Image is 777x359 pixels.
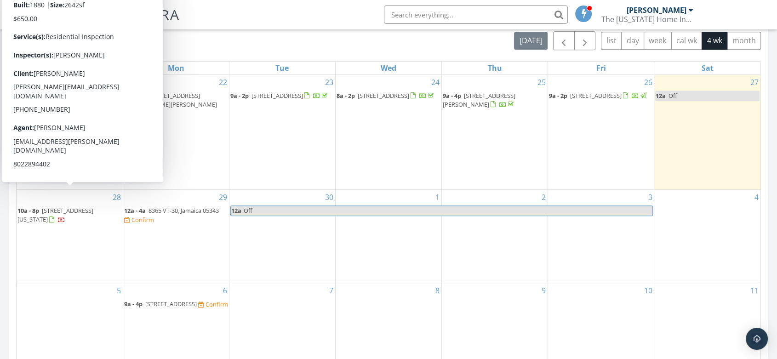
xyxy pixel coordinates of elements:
[335,75,441,190] td: Go to September 24, 2025
[230,91,329,100] a: 9a - 2p [STREET_ADDRESS]
[198,300,228,309] a: Confirm
[384,6,568,24] input: Search everything...
[443,91,515,108] span: [STREET_ADDRESS][PERSON_NAME]
[644,32,672,50] button: week
[540,283,548,298] a: Go to October 9, 2025
[16,31,109,50] h2: [DATE] – [DATE]
[621,32,644,50] button: day
[327,283,335,298] a: Go to October 7, 2025
[748,75,760,90] a: Go to September 27, 2025
[61,62,79,74] a: Sunday
[124,206,219,215] a: 12a - 4a 8365 VT-30, Jamaica 05343
[443,91,515,108] a: 9a - 4p [STREET_ADDRESS][PERSON_NAME]
[727,32,761,50] button: month
[230,91,249,100] span: 9a - 2p
[231,206,242,216] span: 12a
[429,75,441,90] a: Go to September 24, 2025
[442,190,548,283] td: Go to October 2, 2025
[654,190,760,283] td: Go to October 4, 2025
[434,190,441,205] a: Go to October 1, 2025
[145,300,197,308] span: [STREET_ADDRESS]
[671,32,703,50] button: cal wk
[548,75,654,190] td: Go to September 26, 2025
[17,190,123,283] td: Go to September 28, 2025
[124,91,217,108] span: [STREET_ADDRESS][PERSON_NAME][PERSON_NAME]
[594,62,608,74] a: Friday
[123,75,229,190] td: Go to September 22, 2025
[601,15,693,24] div: The Vermont Home Inspection Company LLC
[217,190,229,205] a: Go to September 29, 2025
[124,300,198,308] a: 9a - 4p [STREET_ADDRESS]
[124,91,228,120] a: 10a - 2p [STREET_ADDRESS][PERSON_NAME][PERSON_NAME]
[17,206,93,223] a: 10a - 8p [STREET_ADDRESS][US_STATE]
[443,91,461,100] span: 9a - 4p
[746,328,768,350] div: Open Intercom Messenger
[753,190,760,205] a: Go to October 4, 2025
[244,206,252,215] span: Off
[17,206,93,223] span: [STREET_ADDRESS][US_STATE]
[78,5,98,25] img: The Best Home Inspection Software - Spectora
[553,31,575,50] button: Previous
[230,91,334,102] a: 9a - 2p [STREET_ADDRESS]
[335,190,441,283] td: Go to October 1, 2025
[642,75,654,90] a: Go to September 26, 2025
[646,190,654,205] a: Go to October 3, 2025
[124,205,228,225] a: 12a - 4a 8365 VT-30, Jamaica 05343 Confirm
[111,190,123,205] a: Go to September 28, 2025
[124,216,154,224] a: Confirm
[124,91,146,100] span: 10a - 2p
[229,75,335,190] td: Go to September 23, 2025
[748,283,760,298] a: Go to October 11, 2025
[337,91,355,100] span: 8a - 2p
[443,91,547,110] a: 9a - 4p [STREET_ADDRESS][PERSON_NAME]
[78,12,180,32] a: SPECTORA
[124,299,228,310] a: 9a - 4p [STREET_ADDRESS] Confirm
[323,190,335,205] a: Go to September 30, 2025
[17,75,123,190] td: Go to September 21, 2025
[654,75,760,190] td: Go to September 27, 2025
[337,91,435,100] a: 8a - 2p [STREET_ADDRESS]
[486,62,504,74] a: Thursday
[549,91,653,102] a: 9a - 2p [STREET_ADDRESS]
[700,62,715,74] a: Saturday
[251,91,303,100] span: [STREET_ADDRESS]
[337,91,440,102] a: 8a - 2p [STREET_ADDRESS]
[104,5,180,24] span: SPECTORA
[514,32,548,50] button: [DATE]
[548,190,654,283] td: Go to October 3, 2025
[549,91,567,100] span: 9a - 2p
[131,216,154,223] div: Confirm
[536,75,548,90] a: Go to September 25, 2025
[379,62,398,74] a: Wednesday
[702,32,727,50] button: 4 wk
[124,300,143,308] span: 9a - 4p
[574,31,596,50] button: Next
[217,75,229,90] a: Go to September 22, 2025
[149,206,219,215] span: 8365 VT-30, Jamaica 05343
[17,205,122,225] a: 10a - 8p [STREET_ADDRESS][US_STATE]
[206,301,228,308] div: Confirm
[115,283,123,298] a: Go to October 5, 2025
[111,75,123,90] a: Go to September 21, 2025
[124,206,146,215] span: 12a - 4a
[17,206,39,215] span: 10a - 8p
[442,75,548,190] td: Go to September 25, 2025
[642,283,654,298] a: Go to October 10, 2025
[323,75,335,90] a: Go to September 23, 2025
[655,91,665,100] span: 12a
[570,91,622,100] span: [STREET_ADDRESS]
[627,6,686,15] div: [PERSON_NAME]
[540,190,548,205] a: Go to October 2, 2025
[358,91,409,100] span: [STREET_ADDRESS]
[668,91,677,100] span: Off
[123,190,229,283] td: Go to September 29, 2025
[434,283,441,298] a: Go to October 8, 2025
[229,190,335,283] td: Go to September 30, 2025
[221,283,229,298] a: Go to October 6, 2025
[166,62,186,74] a: Monday
[549,91,648,100] a: 9a - 2p [STREET_ADDRESS]
[601,32,622,50] button: list
[274,62,291,74] a: Tuesday
[124,91,217,117] a: 10a - 2p [STREET_ADDRESS][PERSON_NAME][PERSON_NAME]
